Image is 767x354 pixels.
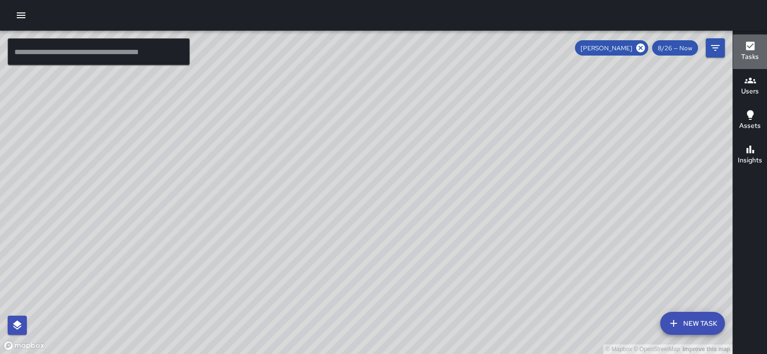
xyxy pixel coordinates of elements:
[733,138,767,172] button: Insights
[733,34,767,69] button: Tasks
[706,38,725,57] button: Filters
[741,52,759,62] h6: Tasks
[652,44,698,52] span: 8/26 — Now
[660,312,725,335] button: New Task
[733,69,767,103] button: Users
[575,44,638,52] span: [PERSON_NAME]
[733,103,767,138] button: Assets
[739,121,761,131] h6: Assets
[738,155,762,166] h6: Insights
[575,40,648,56] div: [PERSON_NAME]
[741,86,759,97] h6: Users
